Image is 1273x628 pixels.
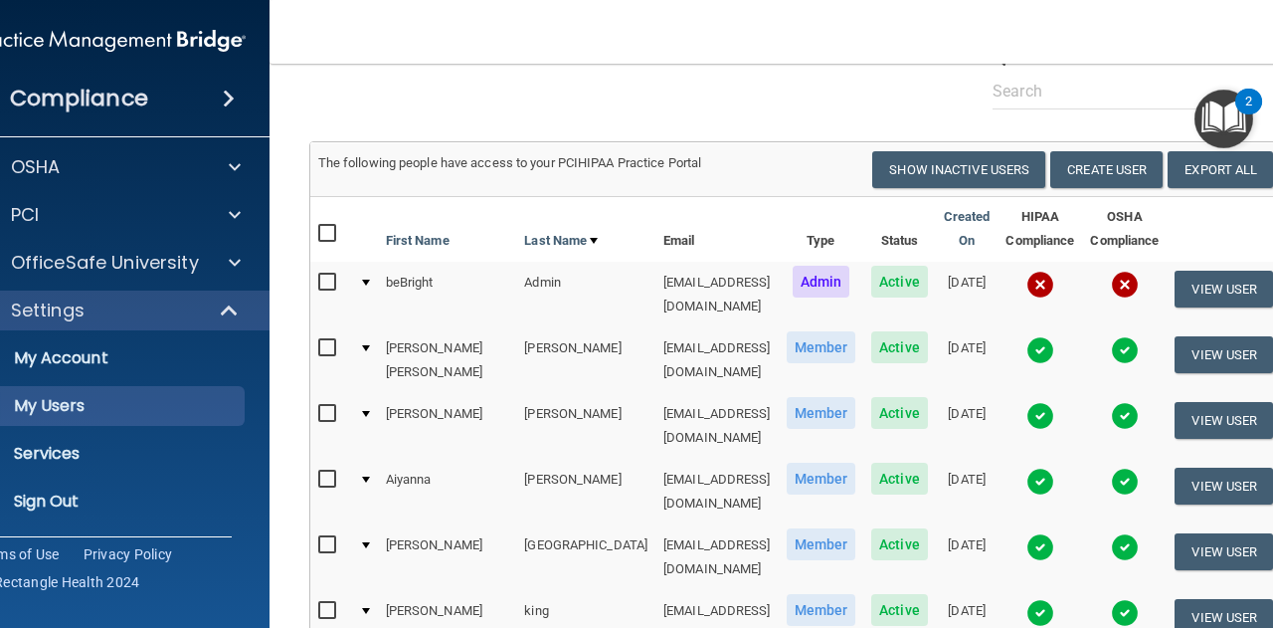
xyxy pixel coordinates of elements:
span: Active [871,266,928,298]
td: [PERSON_NAME] [378,524,517,590]
span: Member [787,528,856,560]
img: cross.ca9f0e7f.svg [1111,271,1139,299]
a: Last Name [524,229,598,253]
span: Member [787,463,856,495]
th: Email [655,197,779,262]
span: Active [871,331,928,363]
span: Member [787,594,856,626]
th: HIPAA Compliance [998,197,1082,262]
span: Active [871,594,928,626]
td: [PERSON_NAME] [PERSON_NAME] [378,327,517,393]
td: [EMAIL_ADDRESS][DOMAIN_NAME] [655,327,779,393]
th: OSHA Compliance [1082,197,1167,262]
img: tick.e7d51cea.svg [1111,468,1139,496]
td: [EMAIL_ADDRESS][DOMAIN_NAME] [655,524,779,590]
a: First Name [386,229,450,253]
div: 2 [1245,102,1252,127]
img: tick.e7d51cea.svg [1026,599,1054,627]
td: Admin [516,262,655,327]
img: cross.ca9f0e7f.svg [1026,271,1054,299]
iframe: Drift Widget Chat Controller [929,487,1249,566]
span: Active [871,528,928,560]
img: tick.e7d51cea.svg [1111,402,1139,430]
p: Settings [11,299,85,322]
a: Privacy Policy [84,544,173,564]
img: tick.e7d51cea.svg [1026,402,1054,430]
td: [DATE] [936,459,999,524]
img: tick.e7d51cea.svg [1026,336,1054,364]
img: tick.e7d51cea.svg [1111,599,1139,627]
td: [DATE] [936,327,999,393]
td: [PERSON_NAME] [378,393,517,459]
td: [PERSON_NAME] [516,327,655,393]
th: Status [863,197,936,262]
button: Create User [1050,151,1163,188]
p: OSHA [11,155,61,179]
td: beBright [378,262,517,327]
td: [GEOGRAPHIC_DATA] [516,524,655,590]
img: tick.e7d51cea.svg [1111,336,1139,364]
td: [DATE] [936,262,999,327]
a: Export All [1168,151,1273,188]
td: Aiyanna [378,459,517,524]
a: Created On [944,205,991,253]
td: [PERSON_NAME] [516,393,655,459]
button: View User [1175,468,1273,505]
td: [EMAIL_ADDRESS][DOMAIN_NAME] [655,393,779,459]
button: View User [1175,402,1273,439]
td: [DATE] [936,393,999,459]
span: Active [871,463,928,495]
button: Show Inactive Users [872,151,1045,188]
span: Member [787,331,856,363]
input: Search [993,73,1242,109]
td: [EMAIL_ADDRESS][DOMAIN_NAME] [655,262,779,327]
button: View User [1175,271,1273,308]
span: Member [787,397,856,429]
img: tick.e7d51cea.svg [1026,468,1054,496]
button: Open Resource Center, 2 new notifications [1194,90,1253,148]
td: [PERSON_NAME] [516,459,655,524]
h4: Compliance [10,85,148,112]
p: OfficeSafe University [11,251,199,275]
span: The following people have access to your PCIHIPAA Practice Portal [318,155,702,170]
th: Type [779,197,864,262]
span: Active [871,397,928,429]
span: Admin [793,266,850,298]
button: View User [1175,336,1273,373]
p: PCI [11,203,39,227]
td: [EMAIL_ADDRESS][DOMAIN_NAME] [655,459,779,524]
